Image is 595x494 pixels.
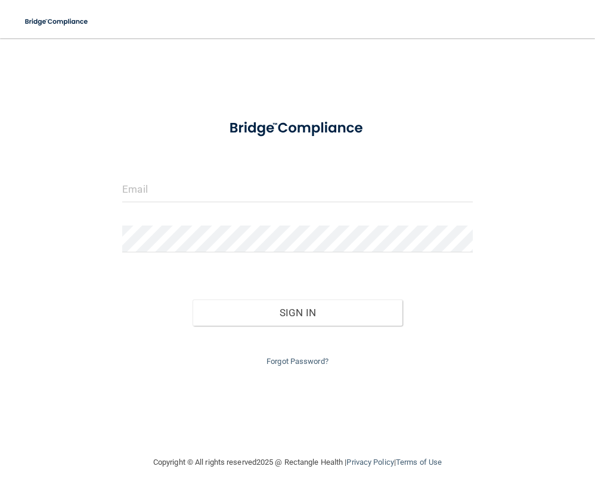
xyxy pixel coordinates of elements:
[122,175,473,202] input: Email
[266,357,329,366] a: Forgot Password?
[193,300,403,326] button: Sign In
[80,443,515,481] div: Copyright © All rights reserved 2025 @ Rectangle Health | |
[396,458,442,467] a: Terms of Use
[18,10,96,34] img: bridge_compliance_login_screen.278c3ca4.svg
[215,110,381,147] img: bridge_compliance_login_screen.278c3ca4.svg
[346,458,393,467] a: Privacy Policy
